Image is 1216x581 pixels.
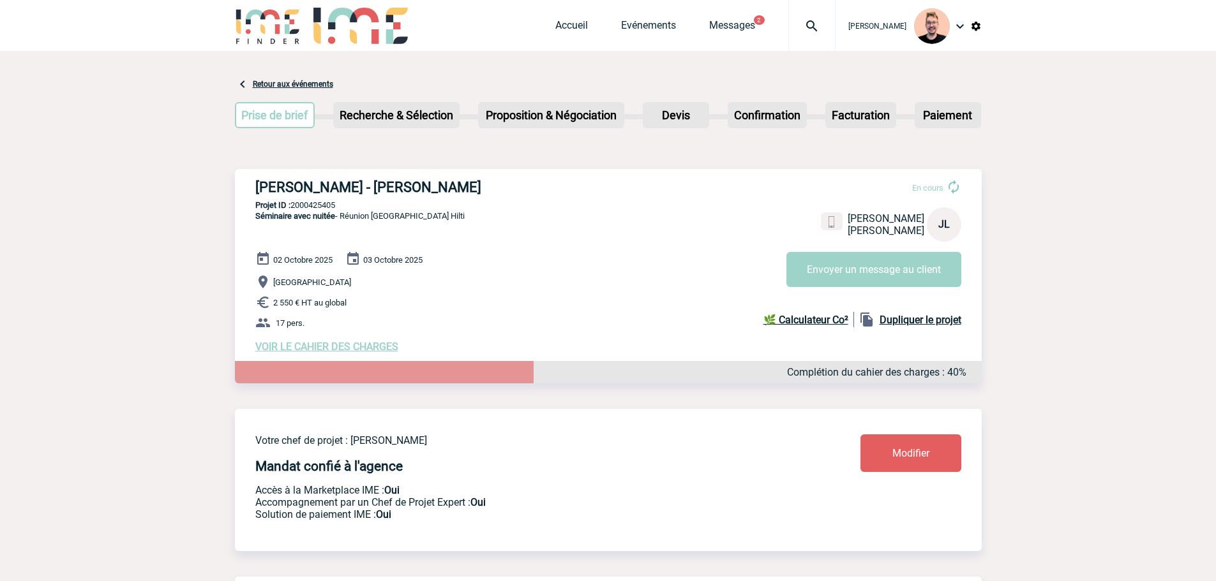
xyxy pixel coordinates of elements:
[914,8,950,44] img: 129741-1.png
[255,179,638,195] h3: [PERSON_NAME] - [PERSON_NAME]
[892,447,929,459] span: Modifier
[848,22,906,31] span: [PERSON_NAME]
[555,19,588,37] a: Accueil
[754,15,765,25] button: 2
[709,19,755,37] a: Messages
[255,459,403,474] h4: Mandat confié à l'agence
[470,496,486,508] b: Oui
[255,484,785,496] p: Accès à la Marketplace IME :
[255,200,290,210] b: Projet ID :
[273,298,347,307] span: 2 550 € HT au global
[826,216,837,228] img: portable.png
[384,484,400,496] b: Oui
[621,19,676,37] a: Evénements
[273,277,351,287] span: [GEOGRAPHIC_DATA]
[644,103,708,127] p: Devis
[235,200,982,210] p: 2000425405
[848,224,924,237] span: [PERSON_NAME]
[255,434,785,446] p: Votre chef de projet : [PERSON_NAME]
[255,508,785,520] p: Conformité aux process achat client, Prise en charge de la facturation, Mutualisation de plusieur...
[253,80,333,89] a: Retour aux événements
[912,183,943,193] span: En cours
[938,218,950,230] span: JL
[827,103,895,127] p: Facturation
[255,211,335,221] span: Séminaire avec nuitée
[273,255,333,265] span: 02 Octobre 2025
[880,314,961,326] b: Dupliquer le projet
[255,211,465,221] span: - Réunion [GEOGRAPHIC_DATA] Hilti
[859,312,874,327] img: file_copy-black-24dp.png
[763,312,854,327] a: 🌿 Calculateur Co²
[255,496,785,508] p: Prestation payante
[763,314,848,326] b: 🌿 Calculateur Co²
[479,103,623,127] p: Proposition & Négociation
[916,103,980,127] p: Paiement
[276,318,304,328] span: 17 pers.
[235,8,301,44] img: IME-Finder
[376,508,391,520] b: Oui
[236,103,314,127] p: Prise de brief
[848,212,924,224] span: [PERSON_NAME]
[786,252,961,287] button: Envoyer un message au client
[334,103,458,127] p: Recherche & Sélection
[729,103,806,127] p: Confirmation
[255,341,398,353] a: VOIR LE CAHIER DES CHARGES
[363,255,423,265] span: 03 Octobre 2025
